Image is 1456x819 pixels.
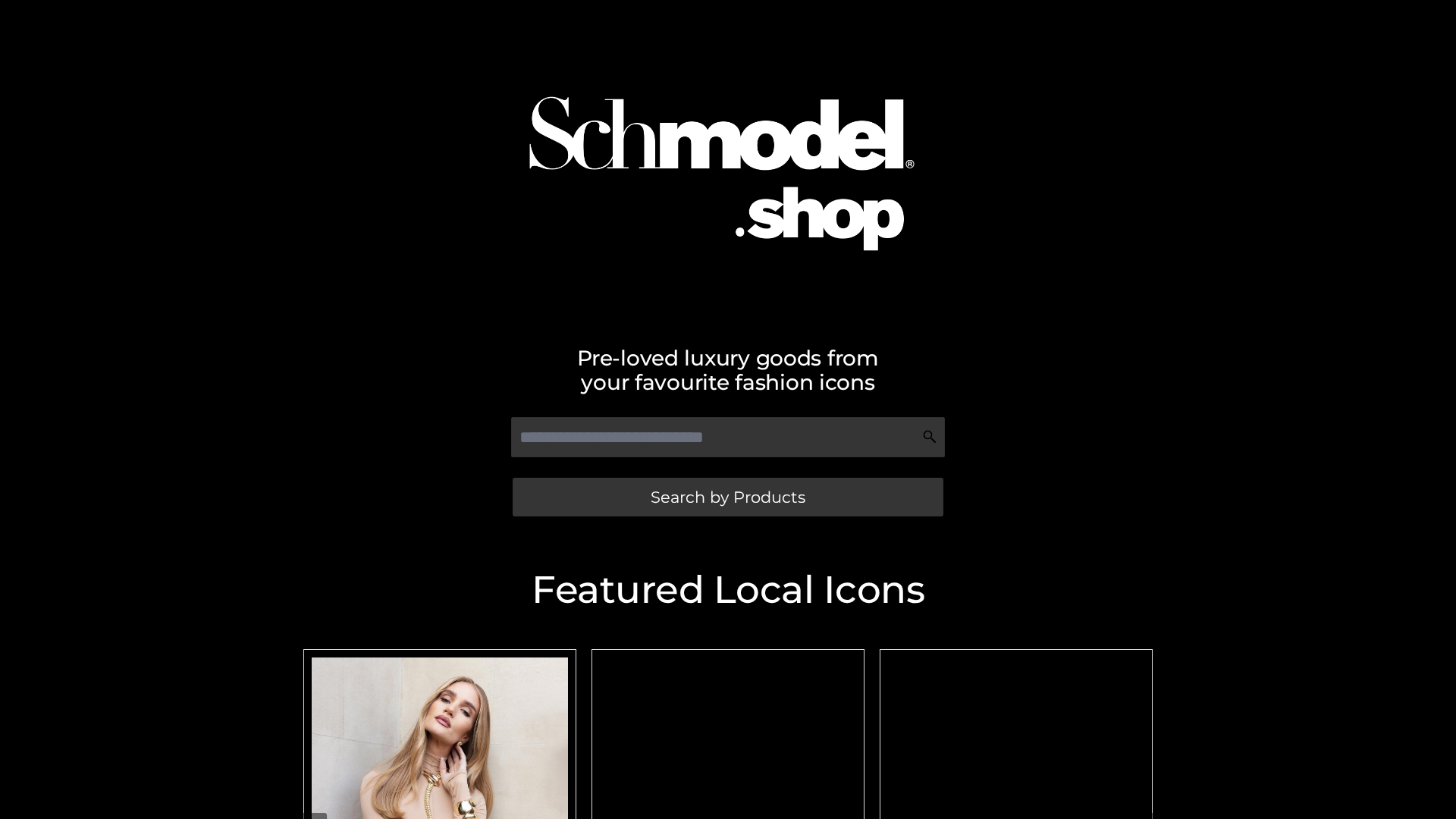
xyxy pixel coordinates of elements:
h2: Featured Local Icons​ [296,571,1160,609]
img: Search Icon [922,429,937,444]
span: Search by Products [651,489,805,505]
a: Search by Products [513,478,943,516]
h2: Pre-loved luxury goods from your favourite fashion icons [296,346,1160,394]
